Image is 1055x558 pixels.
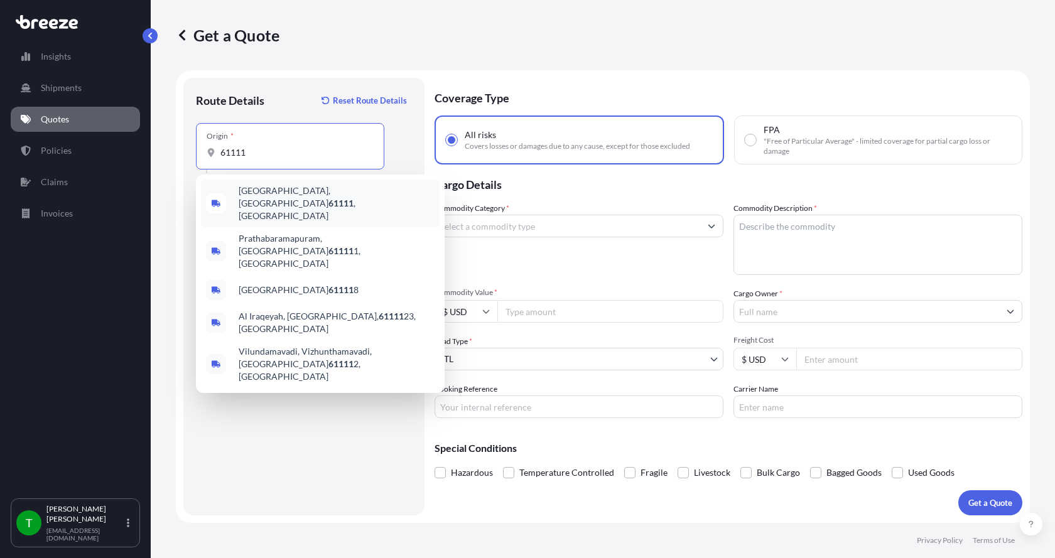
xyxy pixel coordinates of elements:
button: Show suggestions [999,300,1022,323]
input: Your internal reference [435,395,723,418]
span: Covers losses or damages due to any cause, except for those excluded [465,141,690,151]
p: Policies [41,144,72,157]
p: Cargo Details [435,164,1022,202]
input: Enter amount [796,348,1022,370]
input: Enter name [733,395,1022,418]
div: Origin [207,131,234,141]
p: Get a Quote [968,496,1012,509]
b: 61111 [328,245,354,256]
span: Used Goods [908,463,955,482]
p: Coverage Type [435,78,1022,115]
p: Terms of Use [973,535,1015,545]
span: Commodity Value [435,287,723,298]
span: Fragile [641,463,668,482]
b: 61111 [328,284,354,295]
p: Claims [41,176,68,188]
span: Bagged Goods [826,463,882,482]
label: Cargo Owner [733,287,782,300]
p: [EMAIL_ADDRESS][DOMAIN_NAME] [46,527,124,542]
span: Al Iraqeyah, [GEOGRAPHIC_DATA], 23, [GEOGRAPHIC_DATA] [239,310,435,335]
span: Livestock [694,463,730,482]
input: Type amount [497,300,723,323]
p: Special Conditions [435,443,1022,453]
span: LTL [440,353,453,365]
span: Hazardous [451,463,493,482]
input: Origin [220,146,369,159]
label: Commodity Description [733,202,817,215]
span: Vilundamavadi, Vizhunthamavadi, [GEOGRAPHIC_DATA] 2, [GEOGRAPHIC_DATA] [239,345,435,383]
label: Booking Reference [435,383,497,395]
label: Carrier Name [733,383,778,395]
span: Temperature Controlled [519,463,614,482]
label: Commodity Category [435,202,509,215]
p: Get a Quote [176,25,279,45]
span: "Free of Particular Average" - limited coverage for partial cargo loss or damage [764,136,1012,156]
p: Privacy Policy [917,535,963,545]
button: Show suggestions [700,215,723,237]
input: Full name [734,300,999,323]
span: T [26,517,33,529]
span: Load Type [435,335,472,348]
span: All risks [465,129,496,141]
b: 61111 [328,358,354,369]
p: [PERSON_NAME] [PERSON_NAME] [46,504,124,524]
b: 61111 [328,198,354,208]
p: Insights [41,50,71,63]
b: 61111 [379,311,404,321]
p: Reset Route Details [333,94,407,107]
span: FPA [764,124,780,136]
span: [GEOGRAPHIC_DATA] 8 [239,284,359,296]
p: Quotes [41,113,69,126]
p: Route Details [196,93,264,108]
p: Invoices [41,207,73,220]
span: Freight Cost [733,335,1022,345]
span: [GEOGRAPHIC_DATA], [GEOGRAPHIC_DATA] , [GEOGRAPHIC_DATA] [239,185,435,222]
span: Bulk Cargo [757,463,800,482]
input: Select a commodity type [435,215,700,237]
p: Shipments [41,82,82,94]
span: Prathabaramapuram, [GEOGRAPHIC_DATA] 1, [GEOGRAPHIC_DATA] [239,232,435,270]
div: Show suggestions [196,174,445,393]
